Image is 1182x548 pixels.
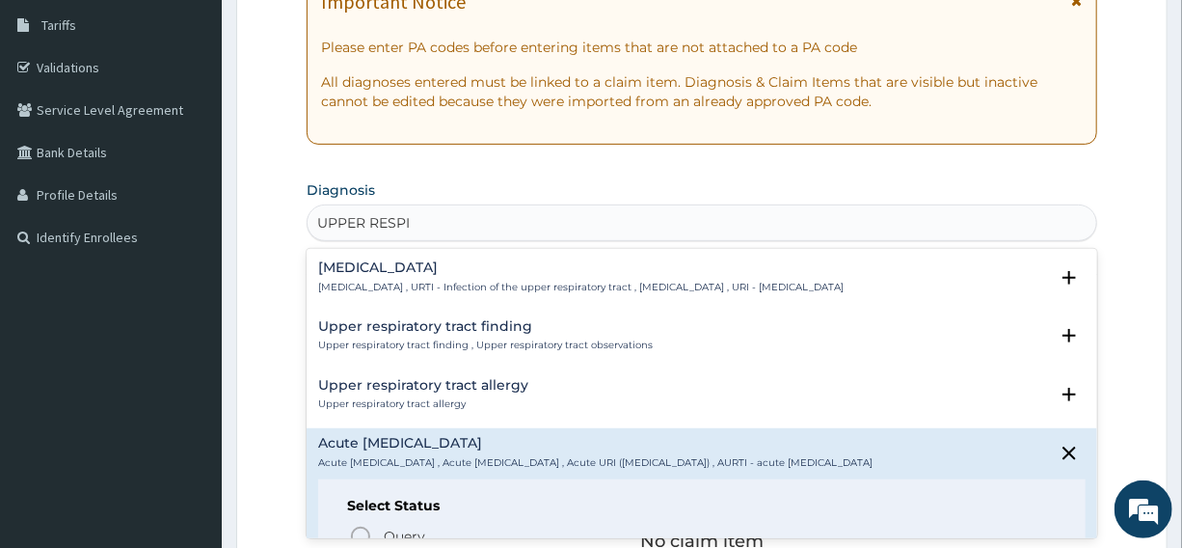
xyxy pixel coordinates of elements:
[318,339,653,352] p: Upper respiratory tract finding , Upper respiratory tract observations
[318,436,873,451] h4: Acute [MEDICAL_DATA]
[318,378,528,393] h4: Upper respiratory tract allergy
[384,527,425,546] span: Query
[318,281,844,294] p: [MEDICAL_DATA] , URTI - Infection of the upper respiratory tract , [MEDICAL_DATA] , URI - [MEDICA...
[1058,383,1081,406] i: open select status
[316,10,363,56] div: Minimize live chat window
[1058,442,1081,465] i: close select status
[41,16,76,34] span: Tariffs
[347,499,1056,513] h6: Select Status
[321,72,1082,111] p: All diagnoses entered must be linked to a claim item. Diagnosis & Claim Items that are visible bu...
[1058,266,1081,289] i: open select status
[321,38,1082,57] p: Please enter PA codes before entering items that are not attached to a PA code
[318,260,844,275] h4: [MEDICAL_DATA]
[36,96,78,145] img: d_794563401_company_1708531726252_794563401
[307,180,375,200] label: Diagnosis
[349,525,372,548] i: status option query
[100,108,324,133] div: Chat with us now
[318,397,528,411] p: Upper respiratory tract allergy
[318,456,873,470] p: Acute [MEDICAL_DATA] , Acute [MEDICAL_DATA] , Acute URI ([MEDICAL_DATA]) , AURTI - acute [MEDICAL...
[112,156,266,351] span: We're online!
[10,353,367,421] textarea: Type your message and hit 'Enter'
[318,319,653,334] h4: Upper respiratory tract finding
[1058,324,1081,347] i: open select status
